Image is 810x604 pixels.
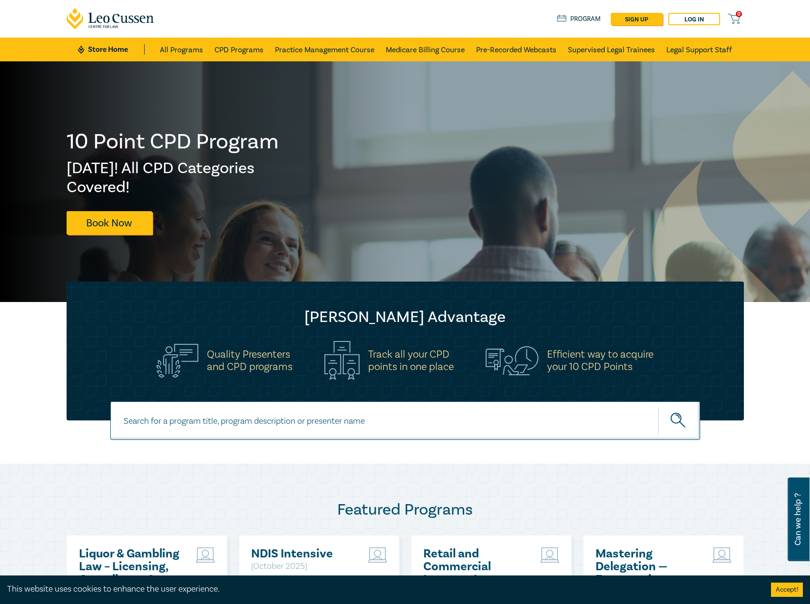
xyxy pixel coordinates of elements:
[67,129,280,154] h1: 10 Point CPD Program
[486,346,538,375] img: Efficient way to acquire<br>your 10 CPD Points
[7,583,757,595] div: This website uses cookies to enhance the user experience.
[793,483,802,555] span: Can we help ?
[324,341,360,380] img: Track all your CPD<br>points in one place
[423,547,526,586] a: Retail and Commercial Leases - A Practical Guide ([DATE])
[386,38,465,61] a: Medicare Billing Course
[771,583,803,597] button: Accept cookies
[196,547,215,563] img: Live Stream
[67,211,152,234] a: Book Now
[207,348,293,373] h5: Quality Presenters and CPD programs
[568,38,655,61] a: Supervised Legal Trainees
[78,44,144,55] a: Store Home
[595,547,698,586] a: Mastering Delegation — Empowering Junior Lawyers for Success
[67,159,280,197] h2: [DATE]! All CPD Categories Covered!
[736,11,742,17] span: 0
[67,500,744,519] h2: Featured Programs
[547,348,654,373] h5: Efficient way to acquire your 10 CPD Points
[368,547,387,563] img: Live Stream
[79,547,181,586] a: Liquor & Gambling Law – Licensing, Compliance & Regulations
[540,547,559,563] img: Live Stream
[215,38,263,61] a: CPD Programs
[611,13,663,25] a: sign up
[160,38,203,61] a: All Programs
[251,547,353,560] a: NDIS Intensive
[666,38,732,61] a: Legal Support Staff
[251,560,353,573] p: ( October 2025 )
[476,38,556,61] a: Pre-Recorded Webcasts
[668,13,720,25] a: Log in
[712,547,732,563] img: Live Stream
[86,308,725,327] h2: [PERSON_NAME] Advantage
[275,38,374,61] a: Practice Management Course
[156,344,198,378] img: Quality Presenters<br>and CPD programs
[557,14,601,24] a: Program
[110,401,700,440] input: Search for a program title, program description or presenter name
[368,348,454,373] h5: Track all your CPD points in one place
